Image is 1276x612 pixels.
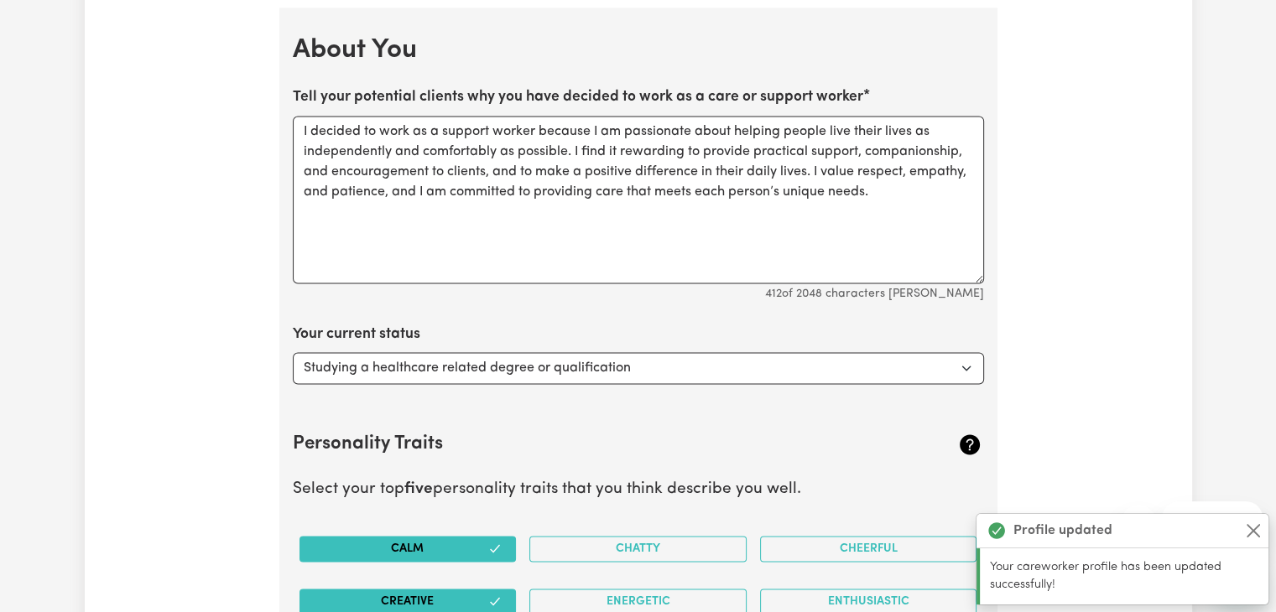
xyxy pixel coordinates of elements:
span: Need any help? [10,12,102,25]
button: Calm [299,536,517,562]
textarea: I decided to work as a support worker because I am passionate about helping people live their liv... [293,116,984,283]
p: Select your top personality traits that you think describe you well. [293,478,984,502]
p: Your careworker profile has been updated successfully! [990,558,1258,594]
button: Close [1243,521,1263,541]
button: Cheerful [760,536,977,562]
small: 412 of 2048 characters [PERSON_NAME] [765,288,984,300]
h2: Personality Traits [293,433,869,456]
label: Your current status [293,324,420,345]
iframe: Message from company [1162,501,1263,538]
h2: About You [293,34,984,66]
label: Tell your potential clients why you have decided to work as a care or support worker [293,86,863,108]
iframe: Close message [1122,505,1155,538]
button: Chatty [529,536,747,562]
strong: Profile updated [1013,521,1112,541]
b: five [404,481,433,497]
